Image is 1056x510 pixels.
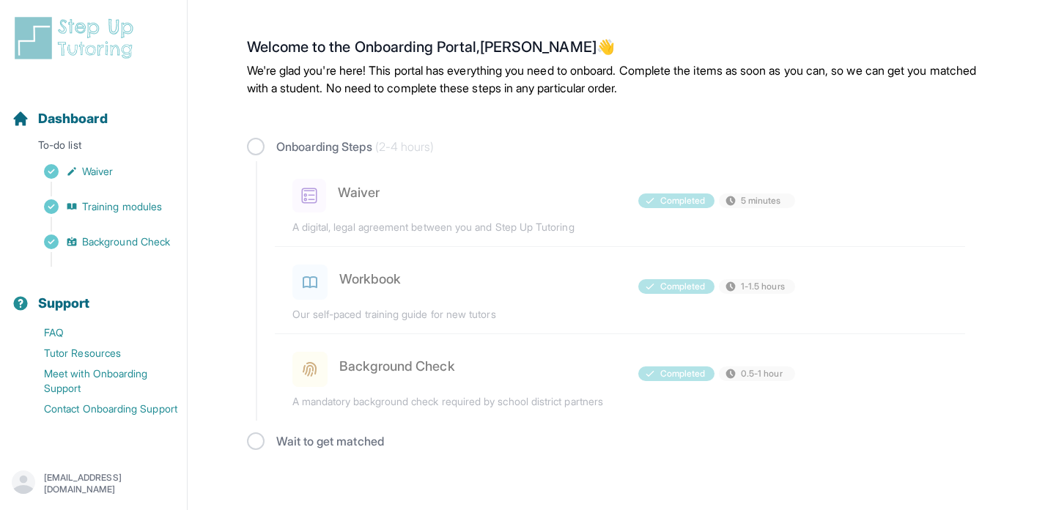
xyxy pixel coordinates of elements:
[12,363,187,399] a: Meet with Onboarding Support
[247,38,997,62] h2: Welcome to the Onboarding Portal, [PERSON_NAME] 👋
[82,164,113,179] span: Waiver
[12,470,175,497] button: [EMAIL_ADDRESS][DOMAIN_NAME]
[12,399,187,419] a: Contact Onboarding Support
[12,15,142,62] img: logo
[12,322,187,343] a: FAQ
[247,62,997,97] p: We're glad you're here! This portal has everything you need to onboard. Complete the items as soo...
[38,293,90,314] span: Support
[6,270,181,319] button: Support
[44,472,175,495] p: [EMAIL_ADDRESS][DOMAIN_NAME]
[12,108,108,129] a: Dashboard
[12,161,187,182] a: Waiver
[6,138,181,158] p: To-do list
[38,108,108,129] span: Dashboard
[12,196,187,217] a: Training modules
[82,199,162,214] span: Training modules
[12,232,187,252] a: Background Check
[12,343,187,363] a: Tutor Resources
[6,85,181,135] button: Dashboard
[82,234,170,249] span: Background Check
